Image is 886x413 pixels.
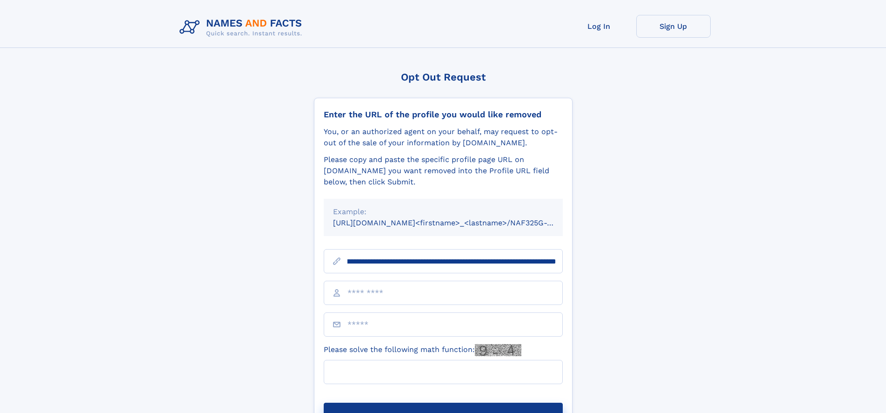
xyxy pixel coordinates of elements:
[176,15,310,40] img: Logo Names and Facts
[333,218,580,227] small: [URL][DOMAIN_NAME]<firstname>_<lastname>/NAF325G-xxxxxxxx
[324,344,521,356] label: Please solve the following math function:
[333,206,553,217] div: Example:
[562,15,636,38] a: Log In
[324,154,563,188] div: Please copy and paste the specific profile page URL on [DOMAIN_NAME] you want removed into the Pr...
[324,126,563,149] div: You, or an authorized agent on your behalf, may request to opt-out of the sale of your informatio...
[324,109,563,120] div: Enter the URL of the profile you would like removed
[636,15,711,38] a: Sign Up
[314,71,573,83] div: Opt Out Request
